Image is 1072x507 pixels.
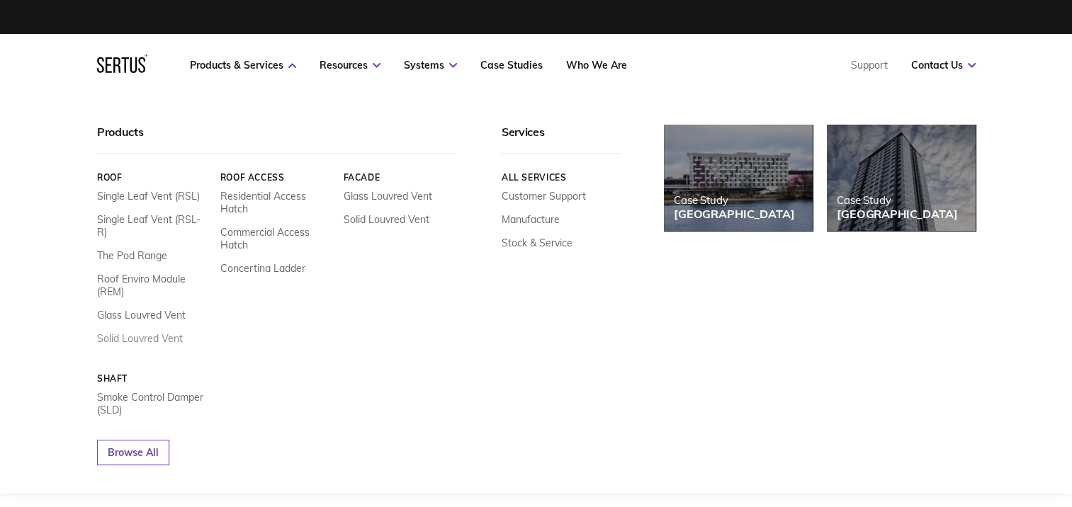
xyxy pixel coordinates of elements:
div: Products [97,125,456,154]
a: Who We Are [566,59,627,72]
a: Browse All [97,440,169,465]
a: The Pod Range [97,249,167,262]
a: Single Leaf Vent (RSL) [97,190,200,203]
a: Products & Services [190,59,296,72]
a: Manufacture [502,213,560,226]
iframe: Chat Widget [818,343,1072,507]
div: [GEOGRAPHIC_DATA] [837,207,957,221]
div: Case Study [837,193,957,207]
a: Case Study[GEOGRAPHIC_DATA] [664,125,813,231]
a: All services [502,172,621,183]
a: Roof Access [220,172,332,183]
a: Solid Louvred Vent [343,213,429,226]
a: Concertina Ladder [220,262,305,275]
a: Smoke Control Damper (SLD) [97,391,210,416]
a: Resources [320,59,380,72]
a: Commercial Access Hatch [220,226,332,251]
a: Glass Louvred Vent [343,190,431,203]
a: Residential Access Hatch [220,190,332,215]
a: Support [851,59,888,72]
a: Case Study[GEOGRAPHIC_DATA] [827,125,976,231]
a: Glass Louvred Vent [97,309,186,321]
a: Facade [343,172,456,183]
a: Roof Enviro Module (REM) [97,273,210,298]
a: Roof [97,172,210,183]
div: [GEOGRAPHIC_DATA] [674,207,794,221]
a: Stock & Service [502,237,572,249]
a: Single Leaf Vent (RSL-R) [97,213,210,239]
a: Case Studies [480,59,543,72]
a: Shaft [97,373,210,384]
a: Solid Louvred Vent [97,332,183,345]
a: Contact Us [911,59,976,72]
a: Systems [404,59,457,72]
div: Services [502,125,621,154]
a: Customer Support [502,190,586,203]
div: Case Study [674,193,794,207]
